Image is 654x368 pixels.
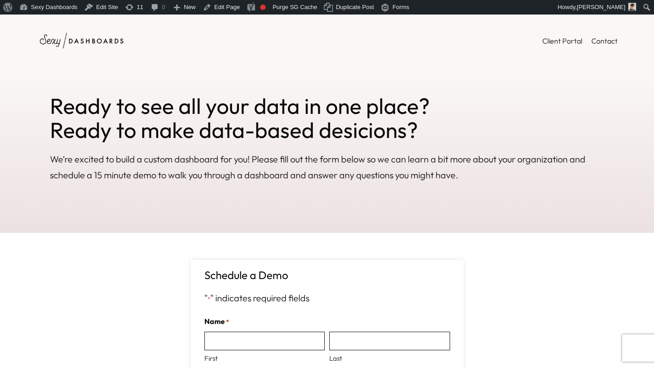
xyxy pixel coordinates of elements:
[204,290,450,306] p: " " indicates required fields
[542,34,582,47] a: Client Portal
[204,269,450,281] h2: Schedule a Demo
[204,315,229,328] legend: Name
[204,350,325,364] label: First
[329,350,450,364] label: Last
[542,36,582,45] span: Client Portal
[591,36,618,45] span: Contact
[542,34,618,47] nav: Header Menu
[260,5,266,10] div: Focus keyphrase not set
[577,4,625,10] span: [PERSON_NAME]
[50,94,604,142] h2: Ready to see all your data in one place? Ready to make data-based desicions?
[36,28,127,53] img: Sexy Dashboards
[50,151,604,183] p: We’re excited to build a custom dashboard for you! Please fill out the form below so we can learn...
[591,34,618,47] a: Contact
